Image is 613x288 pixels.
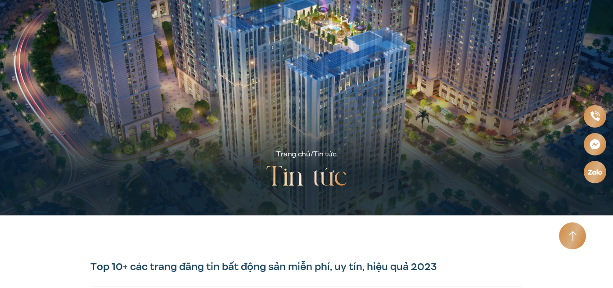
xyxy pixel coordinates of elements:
[590,138,600,149] img: Messenger icon
[266,160,347,196] h2: Tin tức
[590,111,599,121] img: Phone icon
[276,149,336,160] div: /
[276,149,310,159] a: Trang chủ
[569,231,577,241] img: Arrow icon
[587,169,602,174] img: Zalo icon
[313,149,337,159] span: Tin tức
[90,261,523,273] h1: Top 10+ các trang đăng tin bất động sản miễn phí, uy tín, hiệu quả 2023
